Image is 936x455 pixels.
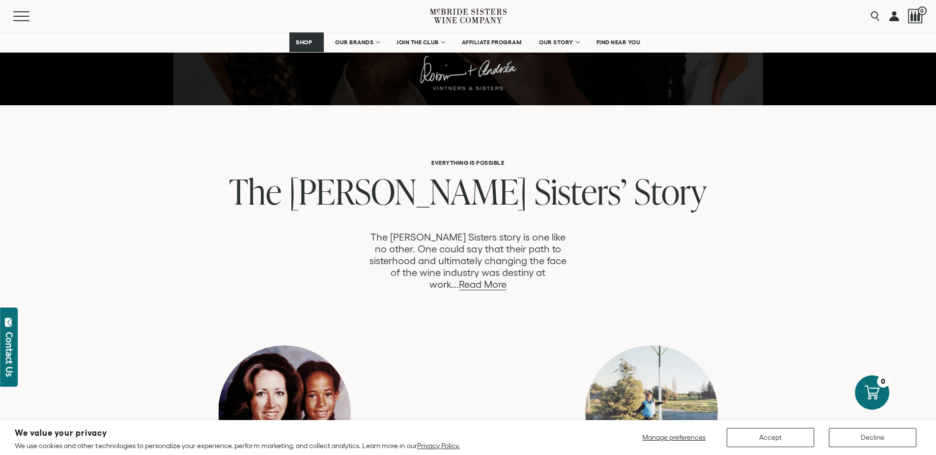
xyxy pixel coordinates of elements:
[417,442,460,450] a: Privacy Policy.
[462,39,522,46] span: AFFILIATE PROGRAM
[459,279,507,290] a: Read More
[590,32,647,52] a: FIND NEAR YOU
[289,32,324,52] a: SHOP
[596,39,641,46] span: FIND NEAR YOU
[146,159,789,166] h6: Everything is Possible
[727,428,814,447] button: Accept
[296,39,312,46] span: SHOP
[335,39,373,46] span: OUR BRANDS
[366,231,570,290] p: The [PERSON_NAME] Sisters story is one like no other. One could say that their path to sisterhood...
[455,32,528,52] a: AFFILIATE PROGRAM
[15,429,460,437] h2: We value your privacy
[634,167,707,215] span: Story
[390,32,451,52] a: JOIN THE CLUB
[918,6,927,15] span: 0
[229,167,282,215] span: The
[539,39,573,46] span: OUR STORY
[877,375,889,388] div: 0
[4,332,14,377] div: Contact Us
[642,433,706,441] span: Manage preferences
[15,441,460,450] p: We use cookies and other technologies to personalize your experience, perform marketing, and coll...
[533,32,585,52] a: OUR STORY
[636,428,712,447] button: Manage preferences
[397,39,439,46] span: JOIN THE CLUB
[289,167,527,215] span: [PERSON_NAME]
[329,32,385,52] a: OUR BRANDS
[13,11,49,21] button: Mobile Menu Trigger
[829,428,916,447] button: Decline
[535,167,627,215] span: Sisters’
